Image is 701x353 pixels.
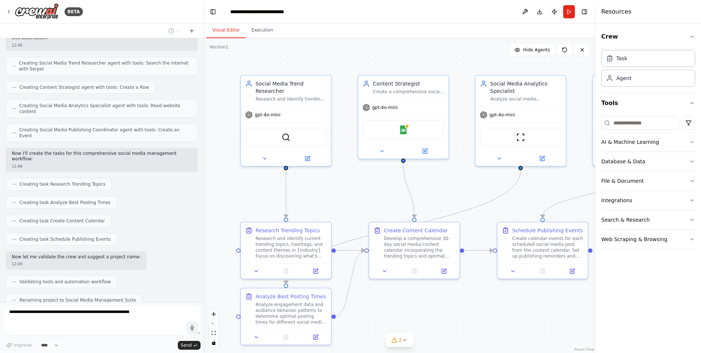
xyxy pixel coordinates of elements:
[206,23,246,38] button: Visual Editor
[209,309,219,347] div: React Flow controls
[240,222,332,279] div: Research Trending TopicsResearch and identify current trending topics, hashtags, and content them...
[255,112,280,118] span: gpt-4o-mini
[209,338,219,347] button: toggle interactivity
[240,75,332,167] div: Social Media Trend ResearcherResearch and identify trending topics, hashtags, and content themes ...
[384,227,448,234] div: Create Content Calendar
[256,80,327,95] div: Social Media Trend Researcher
[209,44,228,50] div: Version 1
[399,267,430,276] button: No output available
[19,218,105,224] span: Creating task Create Content Calendar
[19,181,105,187] span: Creating task Research Trending Topics
[12,164,192,169] div: 12:48
[497,222,588,279] div: Schedule Publishing EventsCreate calendar events for each scheduled social media post from the co...
[12,43,192,48] div: 12:48
[368,222,460,279] div: Create Content CalendarDevelop a comprehensive 30-day social media content calendar incorporating...
[601,216,650,223] div: Search & Research
[246,23,279,38] button: Execution
[357,75,449,159] div: Content StrategistCreate a comprehensive social media content calendar with optimized posting sch...
[510,44,554,56] button: Hide Agents
[601,47,695,92] div: Crew
[539,170,642,218] g: Edge from b39c32a5-9da4-4844-b9b1-9eeb698c5a01 to b4d9ffd3-a11c-4e37-b5bc-4e66db7d966c
[12,254,141,260] p: Now let me validate the crew and suggest a project name:
[282,163,290,218] g: Edge from f559b129-b1aa-435a-96aa-61bd41bce79f to 56a4364e-ac0d-4e65-aa4b-d8ad9932b9ca
[601,152,695,171] button: Database & Data
[19,279,111,285] span: Validating tools and automation workflow
[399,336,402,344] span: 2
[616,55,627,62] div: Task
[399,125,408,134] img: Google Sheets
[19,236,111,242] span: Creating task Schedule Publishing Events
[601,236,667,243] div: Web Scraping & Browsing
[601,191,695,210] button: Integrations
[373,89,444,95] div: Create a comprehensive social media content calendar with optimized posting schedules and platfor...
[65,7,83,16] div: BETA
[601,171,695,190] button: File & Document
[601,197,632,204] div: Integrations
[372,105,398,110] span: gpt-4o-mini
[19,84,149,90] span: Creating Content Strategist agent with tools: Create a Row
[3,341,35,350] button: Improve
[490,80,561,95] div: Social Media Analytics Specialist
[464,247,493,254] g: Edge from ae5cc703-e5a9-4dc2-bac0-115795ca741d to b4d9ffd3-a11c-4e37-b5bc-4e66db7d966c
[512,236,583,259] div: Create calendar events for each scheduled social media post from the content calendar. Set up pub...
[187,322,198,333] button: Click to speak your automation idea
[208,7,218,17] button: Hide left sidebar
[256,227,320,234] div: Research Trending Topics
[579,7,590,17] button: Hide right sidebar
[181,342,192,348] span: Send
[19,297,136,303] span: Renaming project to Social Media Management Suite
[240,288,332,345] div: Analyze Best Posting TimesAnalyze engagement data and audience behavior patterns to determine opt...
[336,247,364,254] g: Edge from 56a4364e-ac0d-4e65-aa4b-d8ad9932b9ca to ae5cc703-e5a9-4dc2-bac0-115795ca741d
[601,177,644,185] div: File & Document
[256,302,327,325] div: Analyze engagement data and audience behavior patterns to determine optimal posting times for dif...
[256,293,326,300] div: Analyze Best Posting Times
[209,328,219,338] button: fit view
[521,154,563,163] button: Open in side panel
[404,147,445,156] button: Open in side panel
[601,113,695,255] div: Tools
[490,96,561,102] div: Analyze social media performance metrics, engagement data, and audience insights for {industry} c...
[373,80,444,87] div: Content Strategist
[186,26,198,35] button: Start a new chat
[601,138,659,146] div: AI & Machine Learning
[475,75,566,167] div: Social Media Analytics SpecialistAnalyze social media performance metrics, engagement data, and a...
[12,151,192,162] p: Now I'll create the tasks for this comprehensive social media management workflow:
[575,347,594,352] a: React Flow attribution
[523,47,550,53] span: Hide Agents
[165,26,183,35] button: Switch to previous chat
[287,154,328,163] button: Open in side panel
[256,96,327,102] div: Research and identify trending topics, hashtags, and content themes in {industry} to generate rel...
[14,342,32,348] span: Improve
[256,236,327,259] div: Research and identify current trending topics, hashtags, and content themes in {industry}. Focus ...
[303,267,328,276] button: Open in side panel
[230,8,305,15] nav: breadcrumb
[601,7,631,16] h4: Resources
[209,309,219,319] button: zoom in
[601,158,645,165] div: Database & Data
[12,261,141,267] div: 12:49
[209,319,219,328] button: zoom out
[527,267,558,276] button: No output available
[512,227,583,234] div: Schedule Publishing Events
[282,170,524,284] g: Edge from fe91f0cd-96ff-4c0e-9245-50a51aae2cac to 7023af00-52c5-4fa7-ac70-93a564089331
[303,333,328,342] button: Open in side panel
[400,163,418,218] g: Edge from 553913a0-8cc4-4b87-b0b0-8b3fa626b304 to ae5cc703-e5a9-4dc2-bac0-115795ca741d
[616,74,631,82] div: Agent
[271,267,302,276] button: No output available
[19,200,111,205] span: Creating task Analyze Best Posting Times
[559,267,585,276] button: Open in side panel
[384,236,455,259] div: Develop a comprehensive 30-day social media content calendar incorporating the trending topics an...
[282,133,290,142] img: SerperDevTool
[601,132,695,152] button: AI & Machine Learning
[601,26,695,47] button: Crew
[489,112,515,118] span: gpt-4o-mini
[19,60,191,72] span: Creating Social Media Trend Researcher agent with tools: Search the internet with Serper
[178,341,201,350] button: Send
[516,133,525,142] img: ScrapeWebsiteTool
[601,210,695,229] button: Search & Research
[19,103,191,114] span: Creating Social Media Analytics Specialist agent with tools: Read website content
[431,267,456,276] button: Open in side panel
[601,230,695,249] button: Web Scraping & Browsing
[271,333,302,342] button: No output available
[19,127,191,139] span: Creating Social Media Publishing Coordinator agent with tools: Create an Event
